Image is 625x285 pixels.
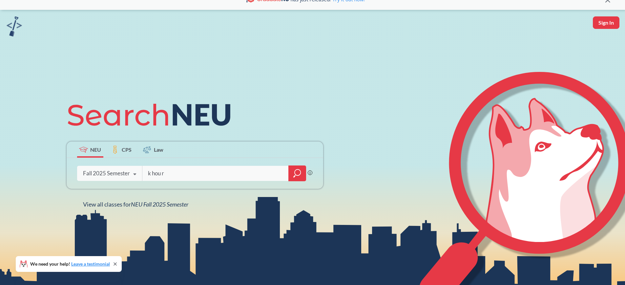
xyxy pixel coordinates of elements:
[293,169,301,178] svg: magnifying glass
[147,166,284,180] input: Class, professor, course number, "phrase"
[90,146,101,153] span: NEU
[7,16,22,38] a: sandbox logo
[154,146,163,153] span: Law
[7,16,22,36] img: sandbox logo
[83,170,130,177] div: Fall 2025 Semester
[83,201,188,208] span: View all classes for
[71,261,110,267] a: Leave a testimonial
[131,201,188,208] span: NEU Fall 2025 Semester
[593,16,619,29] button: Sign In
[288,165,306,181] div: magnifying glass
[30,262,110,266] span: We need your help!
[122,146,132,153] span: CPS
